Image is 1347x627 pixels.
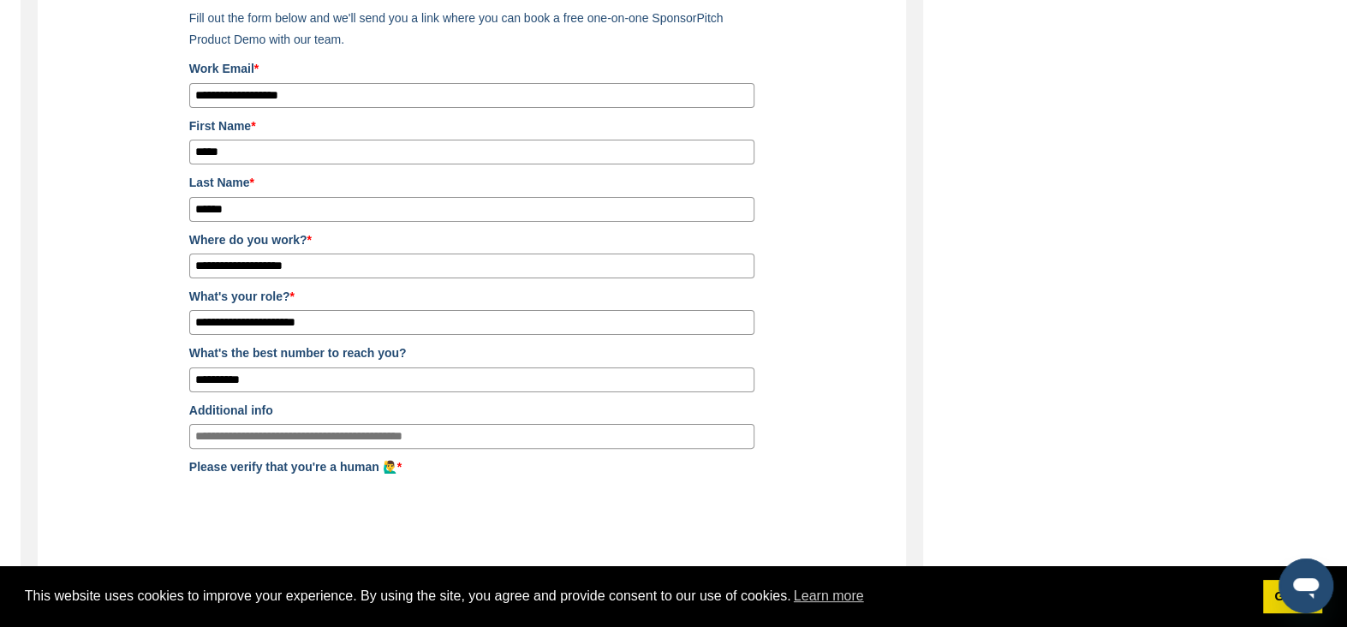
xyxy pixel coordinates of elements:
label: What's your role? [189,287,754,306]
span: This website uses cookies to improve your experience. By using the site, you agree and provide co... [25,583,1249,609]
label: What's the best number to reach you? [189,343,754,362]
label: Where do you work? [189,230,754,249]
a: dismiss cookie message [1263,580,1322,614]
label: Work Email [189,59,754,78]
label: First Name [189,116,754,135]
a: learn more about cookies [791,583,867,609]
iframe: Button to launch messaging window [1278,558,1333,613]
label: Additional info [189,401,754,420]
iframe: reCAPTCHA [189,481,450,548]
label: Last Name [189,173,754,192]
p: Fill out the form below and we'll send you a link where you can book a free one-on-one SponsorPit... [189,8,754,51]
label: Please verify that you're a human 🙋‍♂️ [189,457,754,476]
